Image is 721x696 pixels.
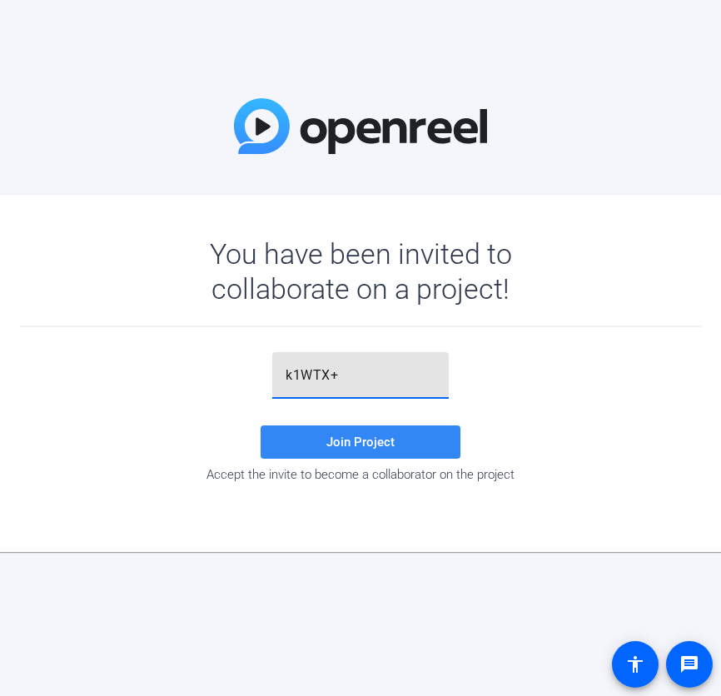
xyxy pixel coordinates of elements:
[234,98,487,154] img: OpenReel Logo
[162,236,560,306] div: You have been invited to collaborate on a project!
[19,467,702,482] div: Accept the invite to become a collaborator on the project
[286,365,435,385] input: Password
[679,654,699,674] mat-icon: message
[261,425,460,459] button: Join Project
[326,435,395,450] span: Join Project
[625,654,645,674] mat-icon: accessibility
